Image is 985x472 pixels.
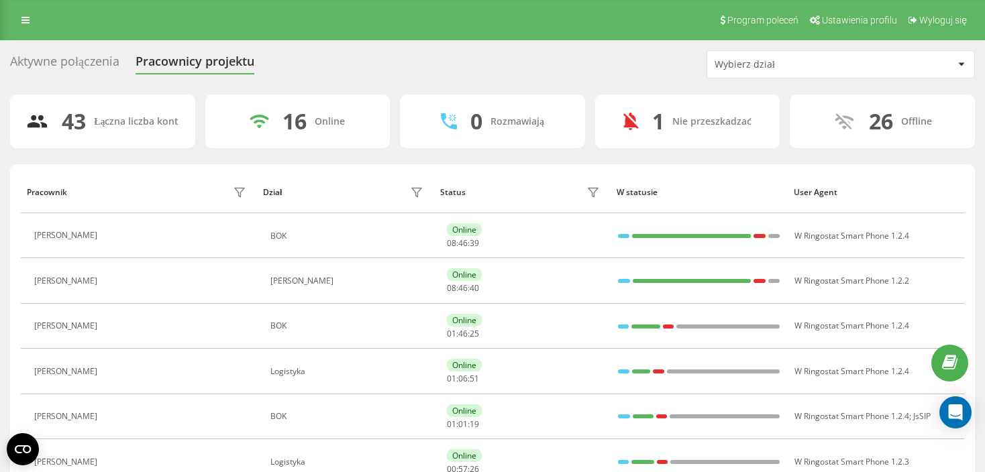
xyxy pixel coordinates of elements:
div: BOK [270,412,427,421]
div: [PERSON_NAME] [34,412,101,421]
div: Pracownicy projektu [136,54,254,75]
div: 0 [470,109,482,134]
span: 25 [470,328,479,339]
div: Logistyka [270,367,427,376]
span: W Ringostat Smart Phone 1.2.4 [794,410,909,422]
div: Rozmawiają [490,116,544,127]
span: Wyloguj się [919,15,967,25]
div: Online [447,359,482,371]
div: Nie przeszkadzać [672,116,751,127]
span: 01 [458,418,468,430]
div: [PERSON_NAME] [34,367,101,376]
span: Program poleceń [727,15,798,25]
span: 51 [470,373,479,384]
span: W Ringostat Smart Phone 1.2.4 [794,320,909,331]
span: 01 [447,373,456,384]
div: 1 [652,109,664,134]
div: 43 [62,109,86,134]
div: Online [447,223,482,236]
div: [PERSON_NAME] [270,276,427,286]
div: Dział [263,188,282,197]
div: : : [447,374,479,383]
div: Open Intercom Messenger [939,396,972,428]
span: 46 [458,282,468,294]
div: : : [447,329,479,339]
span: W Ringostat Smart Phone 1.2.3 [794,456,909,467]
span: 01 [447,418,456,430]
div: Aktywne połączenia [10,54,119,75]
span: JsSIP [913,410,931,422]
span: 01 [447,328,456,339]
div: 16 [282,109,307,134]
div: User Agent [794,188,958,197]
div: Wybierz dział [715,59,875,70]
div: Online [447,404,482,417]
span: W Ringostat Smart Phone 1.2.2 [794,275,909,286]
span: 19 [470,418,479,430]
div: BOK [270,231,427,241]
div: Online [447,268,482,281]
span: 08 [447,282,456,294]
span: 08 [447,237,456,249]
div: [PERSON_NAME] [34,231,101,240]
div: Offline [901,116,932,127]
div: Łączna liczba kont [94,116,178,127]
div: BOK [270,321,427,331]
div: Online [447,314,482,327]
span: 46 [458,237,468,249]
span: W Ringostat Smart Phone 1.2.4 [794,365,909,377]
button: Open CMP widget [7,433,39,465]
span: 39 [470,237,479,249]
div: W statusie [617,188,781,197]
div: : : [447,239,479,248]
div: [PERSON_NAME] [34,457,101,467]
div: [PERSON_NAME] [34,276,101,286]
span: 06 [458,373,468,384]
div: 26 [869,109,893,134]
span: Ustawienia profilu [822,15,897,25]
div: Status [440,188,466,197]
span: 46 [458,328,468,339]
div: : : [447,284,479,293]
span: W Ringostat Smart Phone 1.2.4 [794,230,909,241]
div: Pracownik [27,188,67,197]
div: Logistyka [270,457,427,467]
div: : : [447,420,479,429]
span: 40 [470,282,479,294]
div: Online [447,449,482,462]
div: Online [315,116,345,127]
div: [PERSON_NAME] [34,321,101,331]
